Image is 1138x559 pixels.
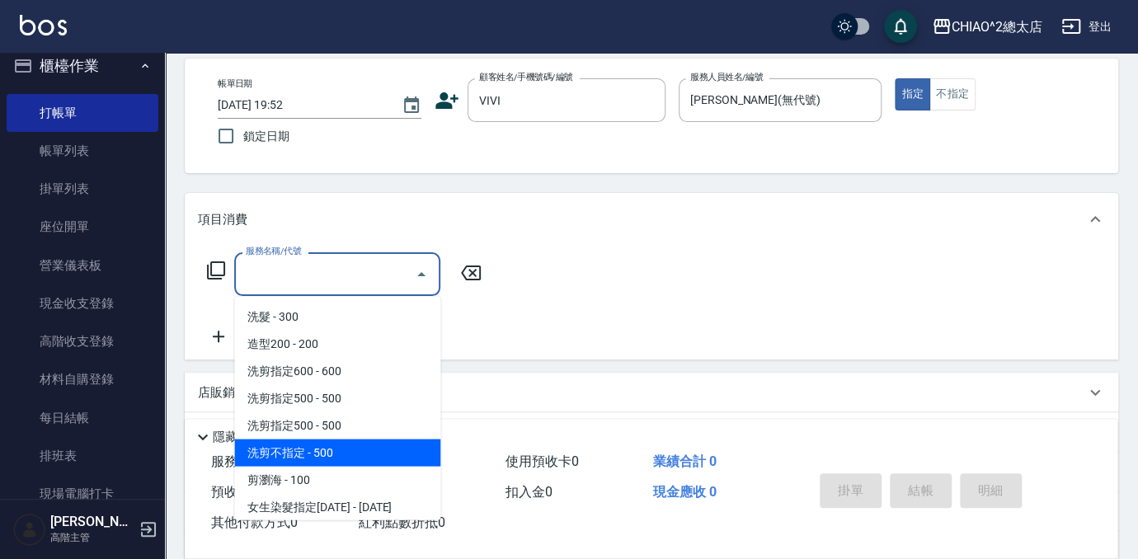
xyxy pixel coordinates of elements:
span: 現金應收 0 [653,484,717,500]
span: 女生染髮指定[DATE] - [DATE] [234,493,440,520]
span: 服務消費 0 [211,453,271,469]
a: 現場電腦打卡 [7,475,158,513]
span: 預收卡販賣 0 [211,484,284,500]
a: 打帳單 [7,94,158,132]
p: 店販銷售 [198,384,247,402]
span: 洗剪指定600 - 600 [234,357,440,384]
a: 座位開單 [7,208,158,246]
span: 扣入金 0 [506,484,553,500]
span: 洗剪指定500 - 500 [234,411,440,439]
a: 營業儀表板 [7,247,158,284]
label: 帳單日期 [218,78,252,90]
span: 造型200 - 200 [234,330,440,357]
p: 高階主管 [50,530,134,545]
div: 預收卡販賣 [185,412,1118,452]
a: 高階收支登錄 [7,322,158,360]
a: 掛單列表 [7,170,158,208]
button: CHIAO^2總太店 [925,10,1049,44]
p: 隱藏業績明細 [213,429,287,446]
span: 業績合計 0 [653,453,717,469]
div: 店販銷售 [185,373,1118,412]
span: 洗剪不指定 - 500 [234,439,440,466]
button: Choose date, selected date is 2025-08-23 [392,86,431,125]
span: 洗剪指定500 - 500 [234,384,440,411]
span: 其他付款方式 0 [211,514,298,530]
a: 排班表 [7,437,158,475]
p: 項目消費 [198,211,247,228]
a: 每日結帳 [7,399,158,437]
a: 現金收支登錄 [7,284,158,322]
label: 服務人員姓名/編號 [690,71,763,83]
button: save [884,10,917,43]
button: 不指定 [929,78,976,110]
img: Person [13,513,46,546]
a: 材料自購登錄 [7,360,158,398]
label: 服務名稱/代號 [246,245,301,257]
a: 帳單列表 [7,132,158,170]
button: 櫃檯作業 [7,45,158,87]
label: 顧客姓名/手機號碼/編號 [479,71,573,83]
img: Logo [20,15,67,35]
button: 指定 [895,78,930,110]
div: CHIAO^2總太店 [952,16,1042,37]
span: 鎖定日期 [243,128,289,145]
h5: [PERSON_NAME] [50,514,134,530]
span: 剪瀏海 - 100 [234,466,440,493]
span: 紅利點數折抵 0 [359,514,445,530]
button: 登出 [1055,12,1118,42]
input: YYYY/MM/DD hh:mm [218,92,385,119]
span: 洗髮 - 300 [234,303,440,330]
span: 使用預收卡 0 [506,453,579,469]
div: 項目消費 [185,193,1118,246]
button: Close [408,261,435,288]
